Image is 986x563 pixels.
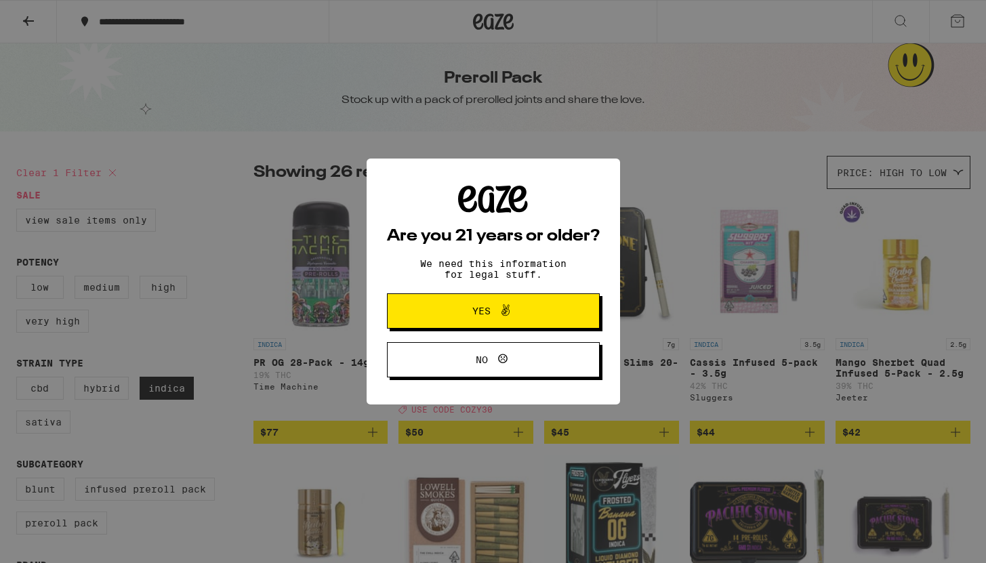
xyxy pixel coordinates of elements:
[409,258,578,280] p: We need this information for legal stuff.
[476,355,488,364] span: No
[387,293,600,329] button: Yes
[387,342,600,377] button: No
[387,228,600,245] h2: Are you 21 years or older?
[472,306,491,316] span: Yes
